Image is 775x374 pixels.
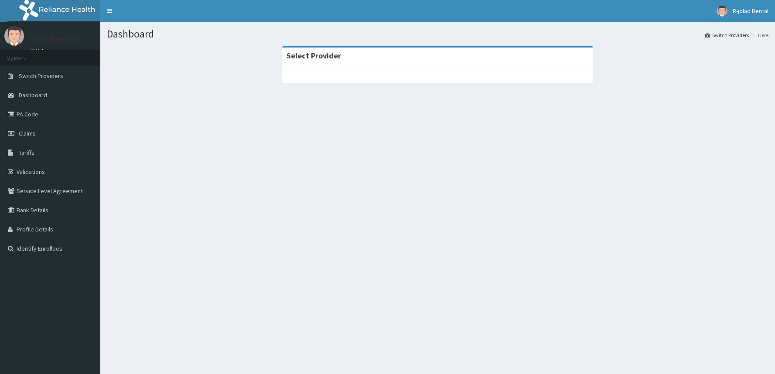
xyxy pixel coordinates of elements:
[19,129,36,137] span: Claims
[705,31,749,39] a: Switch Providers
[19,72,63,80] span: Switch Providers
[19,91,47,99] span: Dashboard
[717,6,727,17] img: User Image
[31,48,51,54] a: Online
[31,35,79,43] p: R-jolad Dental
[19,149,34,156] span: Tariffs
[4,26,24,46] img: User Image
[733,7,768,15] span: R-jolad Dental
[107,28,768,40] h1: Dashboard
[750,31,768,39] li: Here
[287,51,341,61] strong: Select Provider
